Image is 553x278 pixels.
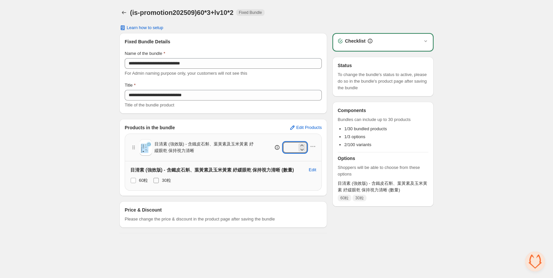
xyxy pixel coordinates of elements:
[130,9,234,17] h1: (is-promotion202509)60*3+lv10*2
[125,71,247,76] span: For Admin naming purpose only, your customers will not see this
[340,195,349,201] span: 60粒
[338,155,428,162] h3: Options
[125,216,275,222] span: Please change the price & discount in the product page after saving the bundle
[115,23,167,32] button: Learn how to setup
[338,62,428,69] h3: Status
[344,126,387,131] span: 1/30 bundled products
[119,8,129,17] button: Back
[338,164,428,178] span: Shoppers will be able to choose from these options
[285,122,326,133] button: Edit Products
[309,167,316,173] span: Edit
[140,141,152,154] img: 目清素 (強效版) - 含鐵皮石斛、葉黃素及玉米黃素 紓緩眼乾 保持視力清晰
[154,141,257,154] span: 目清素 (強效版) - 含鐵皮石斛、葉黃素及玉米黃素 紓緩眼乾 保持視力清晰
[139,178,148,183] span: 60粒
[344,142,371,147] span: 2/100 variants
[338,107,366,114] h3: Components
[296,125,322,130] span: Edit Products
[305,165,320,175] button: Edit
[125,124,175,131] h3: Products in the bundle
[345,38,365,44] h3: Checklist
[125,38,322,45] h3: Fixed Bundle Details
[338,71,428,91] span: To change the bundle's status to active, please do so in the bundle's product page after saving t...
[525,252,545,271] a: 开放式聊天
[125,82,136,89] label: Title
[162,178,171,183] span: 30粒
[125,102,174,107] span: Title of the bundle product
[125,50,165,57] label: Name of the bundle
[127,25,163,30] span: Learn how to setup
[338,180,428,193] span: 目清素 (強效版) - 含鐵皮石斛、葉黃素及玉米黃素 紓緩眼乾 保持視力清晰 (數量)
[355,195,363,201] span: 30粒
[239,10,262,15] span: Fixed Bundle
[125,207,162,213] h3: Price & Discount
[130,167,294,173] h3: 目清素 (強效版) - 含鐵皮石斛、葉黃素及玉米黃素 紓緩眼乾 保持視力清晰 (數量)
[344,134,365,139] span: 1/3 options
[338,116,428,123] span: Bundles can include up to 30 products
